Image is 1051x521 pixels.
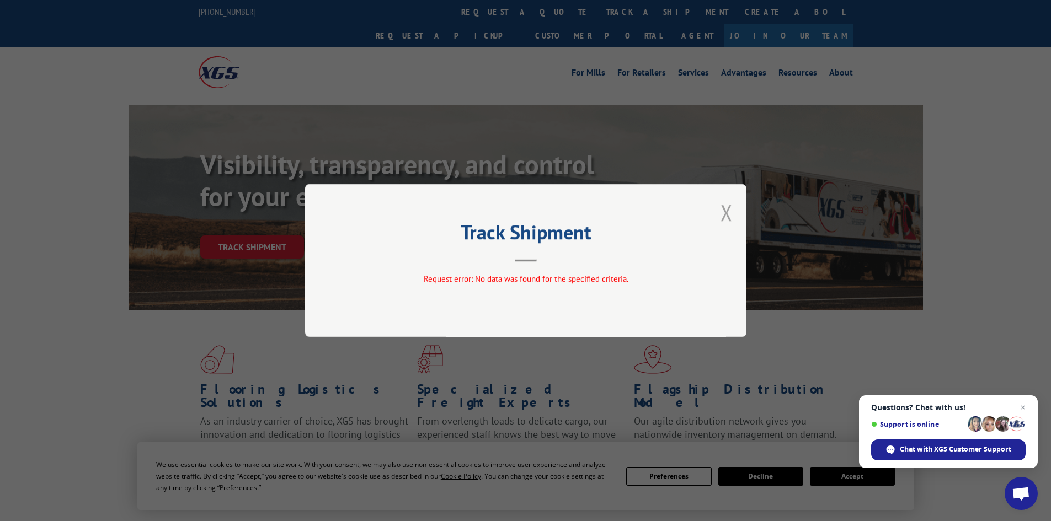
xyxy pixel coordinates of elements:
[871,403,1026,412] span: Questions? Chat with us!
[1005,477,1038,510] div: Open chat
[721,198,733,227] button: Close modal
[360,224,691,245] h2: Track Shipment
[423,273,628,284] span: Request error: No data was found for the specified criteria.
[1016,401,1029,414] span: Close chat
[900,444,1011,454] span: Chat with XGS Customer Support
[871,420,964,428] span: Support is online
[871,439,1026,460] div: Chat with XGS Customer Support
